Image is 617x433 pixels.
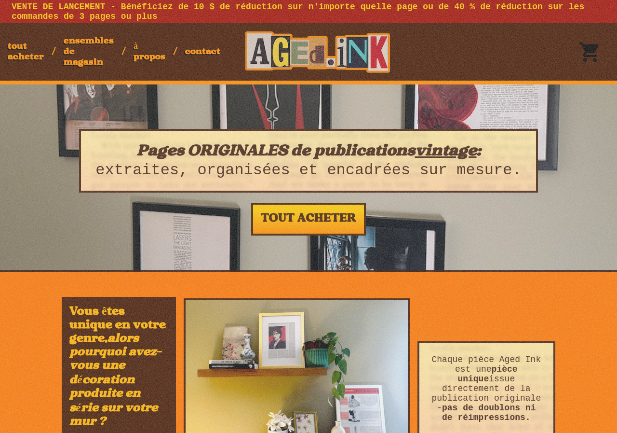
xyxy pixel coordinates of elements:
font: / [52,47,56,57]
font: extraites, organisées et encadrées sur mesure. [95,161,521,179]
font: TOUT ACHETER [261,212,356,226]
font: Pages ORIGINALES de publications [137,143,415,161]
a: Panier [578,41,609,64]
font: issue directement de la publication originale - [431,374,541,413]
font: contact [185,47,220,57]
a: Contacter Aged Ink [185,47,220,57]
font: Vous êtes unique en votre genre, [69,306,166,346]
a: TOUT ACHETER [251,203,366,236]
font: à propos [134,42,165,63]
font: alors pourquoi avez-vous une décoration produite en série sur votre mur ? [69,333,161,429]
font: VENTE DE LANCEMENT - Bénéficiez de 10 $ de réduction sur n'importe quelle page ou de 40 % de rédu... [12,2,584,21]
font: pièce unique [457,364,517,384]
font: / [121,47,126,57]
font: ensembles de magasin [64,36,114,68]
a: Achetez toutes les pages [8,42,44,63]
font: : [477,143,481,161]
a: À propos d'Aged Ink [134,41,165,63]
font: tout acheter [8,42,44,63]
font: vintage [415,143,477,161]
a: Achetez toutes les pages [64,36,114,68]
font: pas de doublons ni de réimpressions. [442,403,536,422]
font: / [173,47,177,57]
img: logo-border-orange.744d4adf.webp [245,31,390,73]
font: Chaque pièce Aged Ink est une [431,355,541,374]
